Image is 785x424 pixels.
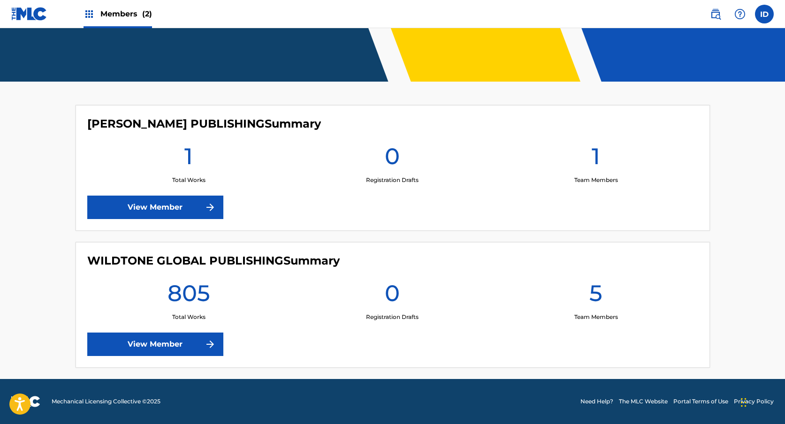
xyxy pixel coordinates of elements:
a: View Member [87,196,223,219]
a: Need Help? [580,397,613,406]
h1: 805 [168,279,210,313]
img: search [710,8,721,20]
span: Mechanical Licensing Collective © 2025 [52,397,160,406]
p: Registration Drafts [366,313,419,321]
div: User Menu [755,5,774,23]
img: f7272a7cc735f4ea7f67.svg [205,202,216,213]
p: Team Members [574,176,618,184]
p: Registration Drafts [366,176,419,184]
h1: 0 [385,279,400,313]
p: Team Members [574,313,618,321]
a: Public Search [706,5,725,23]
img: Top Rightsholders [84,8,95,20]
img: logo [11,396,40,407]
a: The MLC Website [619,397,668,406]
h1: 1 [184,142,193,176]
div: Help [731,5,749,23]
img: f7272a7cc735f4ea7f67.svg [205,339,216,350]
a: Portal Terms of Use [673,397,728,406]
iframe: Chat Widget [738,379,785,424]
img: MLC Logo [11,7,47,21]
img: help [734,8,746,20]
p: Total Works [172,313,206,321]
h1: 5 [589,279,602,313]
a: Privacy Policy [734,397,774,406]
h4: WILDTONE GLOBAL PUBLISHING [87,254,340,268]
h1: 1 [592,142,600,176]
span: Members [100,8,152,19]
a: View Member [87,333,223,356]
h4: MR. DESCHAMPS PUBLISHING [87,117,321,131]
div: Drag [741,388,747,416]
span: (2) [142,9,152,18]
h1: 0 [385,142,400,176]
p: Total Works [172,176,206,184]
